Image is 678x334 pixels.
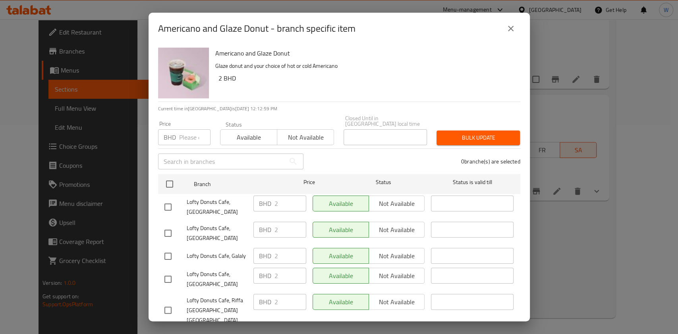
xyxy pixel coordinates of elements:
span: Bulk update [443,133,514,143]
input: Please enter price [274,294,306,310]
h2: Americano and Glaze Donut - branch specific item [158,22,355,35]
p: BHD [259,297,271,307]
span: Not available [280,132,331,143]
button: close [501,19,520,38]
p: BHD [259,271,271,280]
p: BHD [259,251,271,261]
input: Please enter price [274,222,306,238]
img: Americano and Glaze Donut [158,48,209,98]
h6: Americano and Glaze Donut [215,48,514,59]
h6: 2 BHD [218,73,514,84]
span: Available [224,132,274,143]
input: Search in branches [158,154,285,169]
span: Lofty Donuts Cafe, [GEOGRAPHIC_DATA] [187,197,247,217]
p: BHD [164,132,176,142]
p: Current time in [GEOGRAPHIC_DATA] is [DATE] 12:12:59 PM [158,105,520,112]
input: Please enter price [274,196,306,211]
span: Branch [194,179,276,189]
input: Please enter price [274,248,306,264]
span: Lofty Donuts Cafe, Galaly [187,251,247,261]
span: Price [283,177,336,187]
button: Bulk update [437,131,520,145]
p: BHD [259,199,271,208]
span: Lofty Donuts Cafe, [GEOGRAPHIC_DATA] [187,269,247,289]
input: Please enter price [274,268,306,284]
p: Glaze donut and your choice of hot or cold Americano [215,61,514,71]
span: Lofty Donuts Cafe, [GEOGRAPHIC_DATA] [187,223,247,243]
p: BHD [259,225,271,234]
button: Not available [277,129,334,145]
input: Please enter price [179,129,211,145]
span: Status [342,177,425,187]
button: Available [220,129,277,145]
span: Status is valid till [431,177,514,187]
span: Lofty Donuts Cafe, Riffa [GEOGRAPHIC_DATA] [GEOGRAPHIC_DATA] [187,296,247,325]
p: 0 branche(s) are selected [461,157,520,165]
